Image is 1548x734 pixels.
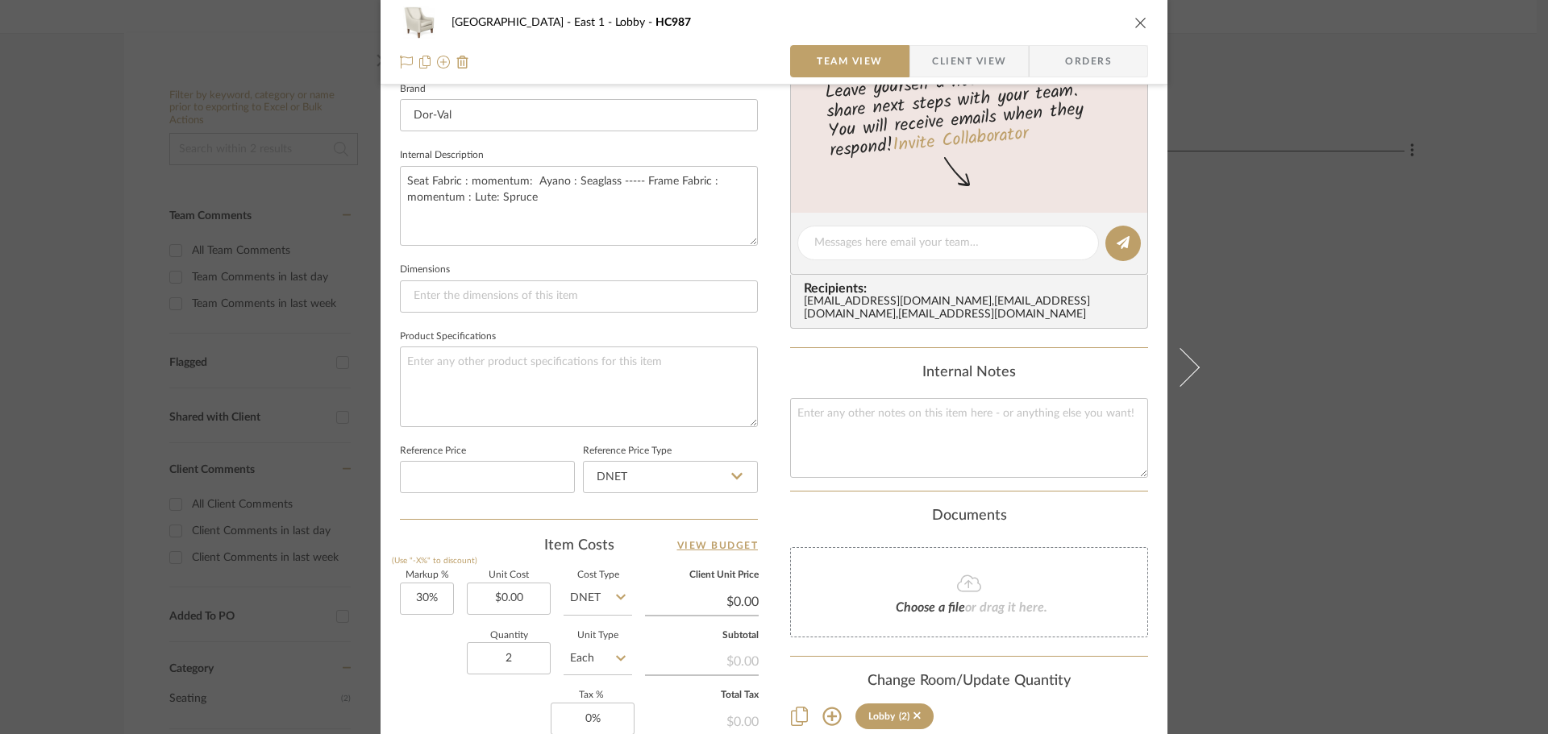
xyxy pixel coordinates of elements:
div: Item Costs [400,536,758,555]
span: [GEOGRAPHIC_DATA] - East 1 [451,17,615,28]
img: Remove from project [456,56,469,68]
div: Leave yourself a note here or share next steps with your team. You will receive emails when they ... [789,56,1151,164]
span: Choose a file [896,601,965,614]
button: close [1134,15,1148,30]
span: Lobby [615,17,655,28]
div: [EMAIL_ADDRESS][DOMAIN_NAME] , [EMAIL_ADDRESS][DOMAIN_NAME] , [EMAIL_ADDRESS][DOMAIN_NAME] [804,296,1141,321]
label: Markup % [400,571,454,579]
label: Internal Description [400,151,484,160]
span: Recipients: [804,281,1141,296]
label: Unit Type [564,632,632,640]
label: Product Specifications [400,333,496,341]
label: Client Unit Price [645,571,759,579]
a: Invite Collaborator [892,120,1030,160]
span: Team View [817,45,883,77]
span: Client View [932,45,1006,77]
div: Lobby [868,711,895,722]
span: Orders [1047,45,1130,77]
label: Brand [400,85,426,93]
label: Reference Price Type [583,447,672,455]
label: Dimensions [400,266,450,274]
div: Documents [790,508,1148,525]
a: View Budget [677,536,759,555]
div: Internal Notes [790,364,1148,382]
label: Subtotal [645,632,759,640]
img: 85b446a2-d692-4351-8648-b9860441e9d1_48x40.jpg [400,6,439,39]
input: Enter Brand [400,99,758,131]
label: Quantity [467,632,551,640]
input: Enter the dimensions of this item [400,280,758,313]
label: Reference Price [400,447,466,455]
label: Total Tax [645,691,759,699]
div: $0.00 [645,645,759,674]
label: Cost Type [564,571,632,579]
label: Unit Cost [467,571,551,579]
div: (2) [899,711,909,722]
div: Change Room/Update Quantity [790,673,1148,690]
span: HC987 [655,17,691,28]
label: Tax % [551,691,632,699]
span: or drag it here. [965,601,1047,614]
